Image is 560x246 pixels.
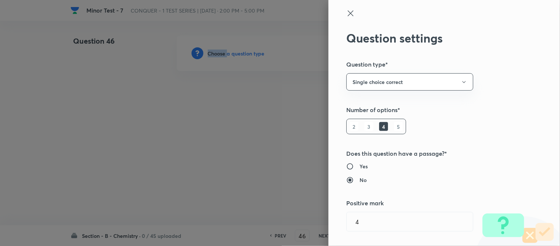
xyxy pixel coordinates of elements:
input: Positive marks [347,212,473,231]
h6: No [360,176,367,184]
h5: Question type* [346,60,518,69]
h6: 3 [364,122,373,131]
h5: Number of options* [346,105,518,114]
h6: 2 [350,122,358,131]
h2: Question settings [346,31,518,45]
h5: Positive mark [346,199,518,208]
h6: Yes [360,162,368,170]
button: Single choice correct [346,73,473,91]
h6: 4 [379,122,388,131]
h5: Does this question have a passage?* [346,149,518,158]
h6: 5 [394,122,403,131]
